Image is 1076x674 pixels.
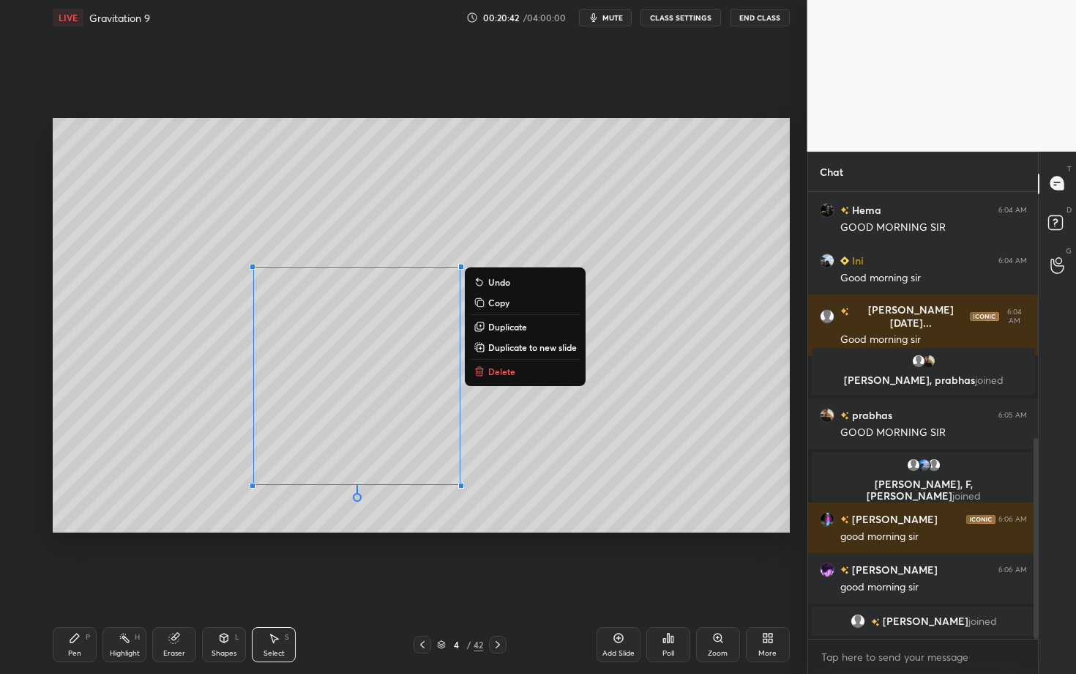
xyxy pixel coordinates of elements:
[840,426,1027,440] div: GOOD MORNING SIR
[640,9,721,26] button: CLASS SETTINGS
[905,458,920,473] img: default.png
[840,333,1027,347] div: Good morning sir
[1001,308,1026,325] div: 6:04 AM
[1066,204,1072,215] p: D
[212,650,236,657] div: Shapes
[730,9,790,26] button: End Class
[1067,163,1072,174] p: T
[662,650,674,657] div: Poll
[849,511,938,527] h6: [PERSON_NAME]
[998,256,1027,264] div: 6:04 AM
[488,297,509,308] p: Copy
[471,294,580,311] button: Copy
[466,640,471,649] div: /
[235,634,239,641] div: L
[840,580,1027,595] div: good morning sir
[911,354,925,369] img: default.png
[471,318,580,336] button: Duplicate
[449,640,463,649] div: 4
[849,202,881,218] h6: Hema
[998,514,1027,523] div: 6:06 AM
[916,458,930,473] img: 32eadedbcbd442be98a8f7408f0b4904.jpg
[708,650,728,657] div: Zoom
[474,638,483,651] div: 42
[821,478,1026,502] p: [PERSON_NAME], F, [PERSON_NAME]
[86,634,90,641] div: P
[285,634,289,641] div: S
[135,634,140,641] div: H
[602,12,623,23] span: mute
[969,312,998,321] img: iconic-dark.1390631f.png
[966,514,995,523] img: iconic-dark.1390631f.png
[488,341,577,353] p: Duplicate to new slide
[974,373,1003,387] span: joined
[68,650,81,657] div: Pen
[850,614,864,629] img: default.png
[163,650,185,657] div: Eraser
[849,562,938,577] h6: [PERSON_NAME]
[840,516,849,524] img: no-rating-badge.077c3623.svg
[998,410,1027,419] div: 6:05 AM
[579,9,632,26] button: mute
[840,271,1027,286] div: Good morning sir
[471,363,580,380] button: Delete
[821,374,1026,386] p: [PERSON_NAME], prabhas
[921,354,935,369] img: df41603d14774a1f811f777d1390c1d7.jpg
[1066,245,1072,256] p: G
[471,273,580,291] button: Undo
[820,253,834,267] img: f76dc9908f024e50b2a3d874dcbd08b3.jpg
[53,9,83,26] div: LIVE
[952,489,980,503] span: joined
[882,615,968,627] span: [PERSON_NAME]
[602,650,635,657] div: Add Slide
[840,308,849,316] img: no-rating-badge.077c3623.svg
[820,309,834,324] img: default.png
[968,615,996,627] span: joined
[849,253,864,268] h6: Ini
[840,566,849,574] img: no-rating-badge.077c3623.svg
[840,412,849,420] img: no-rating-badge.077c3623.svg
[840,530,1027,544] div: good morning sir
[840,221,1027,235] div: GOOD MORNING SIR
[808,192,1039,639] div: grid
[870,618,879,626] img: no-rating-badge.077c3623.svg
[840,256,849,265] img: Learner_Badge_beginner_1_8b307cf2a0.svg
[488,321,527,333] p: Duplicate
[488,366,515,377] p: Delete
[820,562,834,577] img: ec46262df9b94ce597d8640eee9ce4ae.png
[820,511,834,526] img: 3
[488,276,510,288] p: Undo
[264,650,285,657] div: Select
[808,152,855,191] p: Chat
[998,565,1027,574] div: 6:06 AM
[926,458,941,473] img: default.png
[849,303,970,330] h6: [PERSON_NAME][DATE]...
[89,11,150,25] h4: Gravitation 9
[998,205,1027,214] div: 6:04 AM
[820,202,834,217] img: 5ff35c0c8d884166b0cb378d55dee258.jpg
[840,207,849,215] img: no-rating-badge.077c3623.svg
[849,407,892,423] h6: prabhas
[110,650,140,657] div: Highlight
[471,338,580,356] button: Duplicate to new slide
[758,650,777,657] div: More
[820,407,834,422] img: df41603d14774a1f811f777d1390c1d7.jpg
